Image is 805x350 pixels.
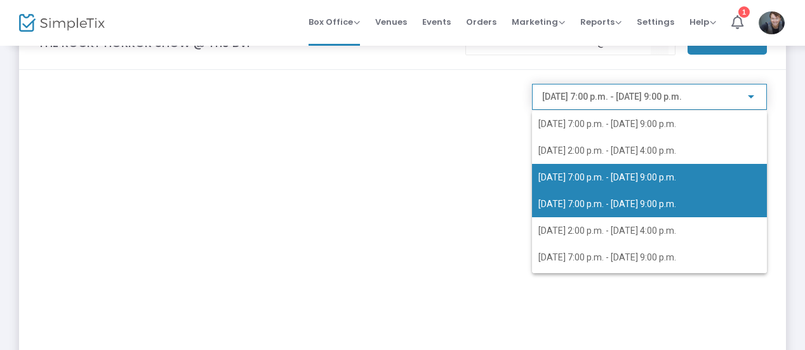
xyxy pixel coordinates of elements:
span: [DATE] 2:00 p.m. - [DATE] 4:00 p.m. [538,145,676,156]
span: [DATE] 7:00 p.m. - [DATE] 9:00 p.m. [538,119,676,129]
span: [DATE] 7:00 p.m. - [DATE] 9:00 p.m. [538,252,676,262]
span: [DATE] 2:00 p.m. - [DATE] 4:00 p.m. [538,225,676,236]
span: [DATE] 7:00 p.m. - [DATE] 9:00 p.m. [538,199,676,209]
span: [DATE] 7:00 p.m. - [DATE] 9:00 p.m. [538,172,676,182]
